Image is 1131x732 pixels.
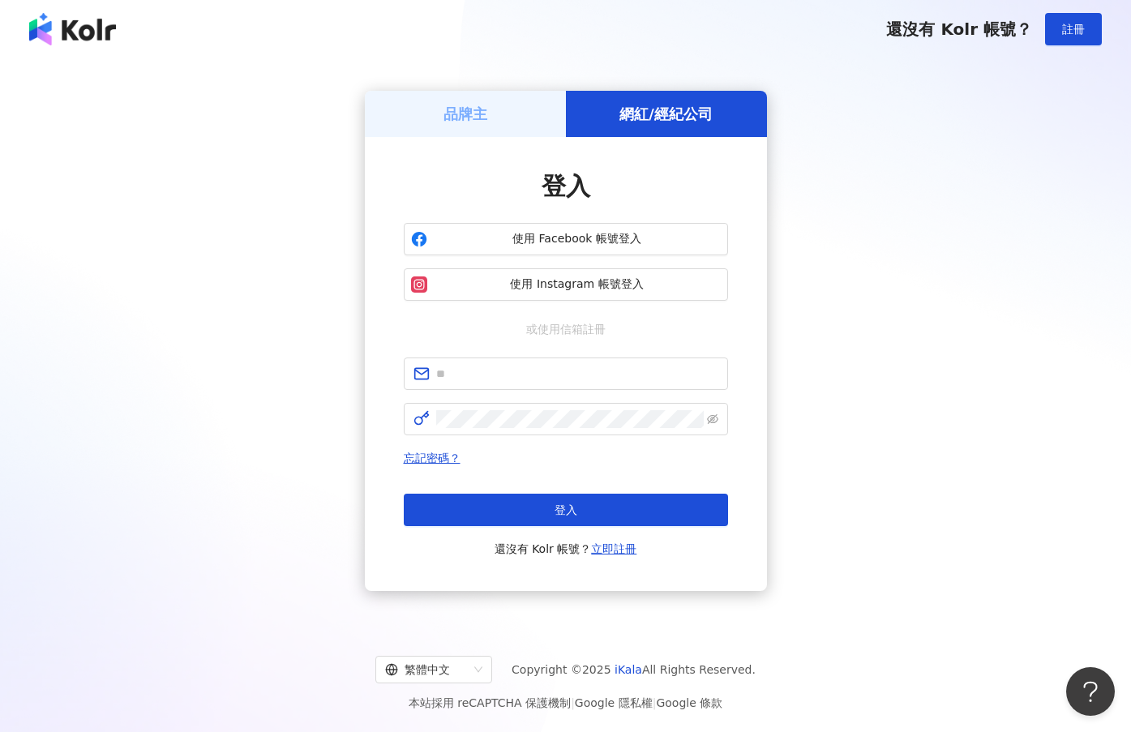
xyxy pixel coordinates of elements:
[404,494,728,526] button: 登入
[404,223,728,255] button: 使用 Facebook 帳號登入
[495,539,637,559] span: 還沒有 Kolr 帳號？
[512,660,756,679] span: Copyright © 2025 All Rights Reserved.
[653,696,657,709] span: |
[542,172,590,200] span: 登入
[1045,13,1102,45] button: 註冊
[615,663,642,676] a: iKala
[707,413,718,425] span: eye-invisible
[409,693,722,713] span: 本站採用 reCAPTCHA 保護機制
[619,104,713,124] h5: 網紅/經紀公司
[29,13,116,45] img: logo
[571,696,575,709] span: |
[656,696,722,709] a: Google 條款
[515,320,617,338] span: 或使用信箱註冊
[1062,23,1085,36] span: 註冊
[434,276,721,293] span: 使用 Instagram 帳號登入
[385,657,468,683] div: 繁體中文
[1066,667,1115,716] iframe: Help Scout Beacon - Open
[443,104,487,124] h5: 品牌主
[404,452,461,464] a: 忘記密碼？
[404,268,728,301] button: 使用 Instagram 帳號登入
[555,503,577,516] span: 登入
[591,542,636,555] a: 立即註冊
[575,696,653,709] a: Google 隱私權
[886,19,1032,39] span: 還沒有 Kolr 帳號？
[434,231,721,247] span: 使用 Facebook 帳號登入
